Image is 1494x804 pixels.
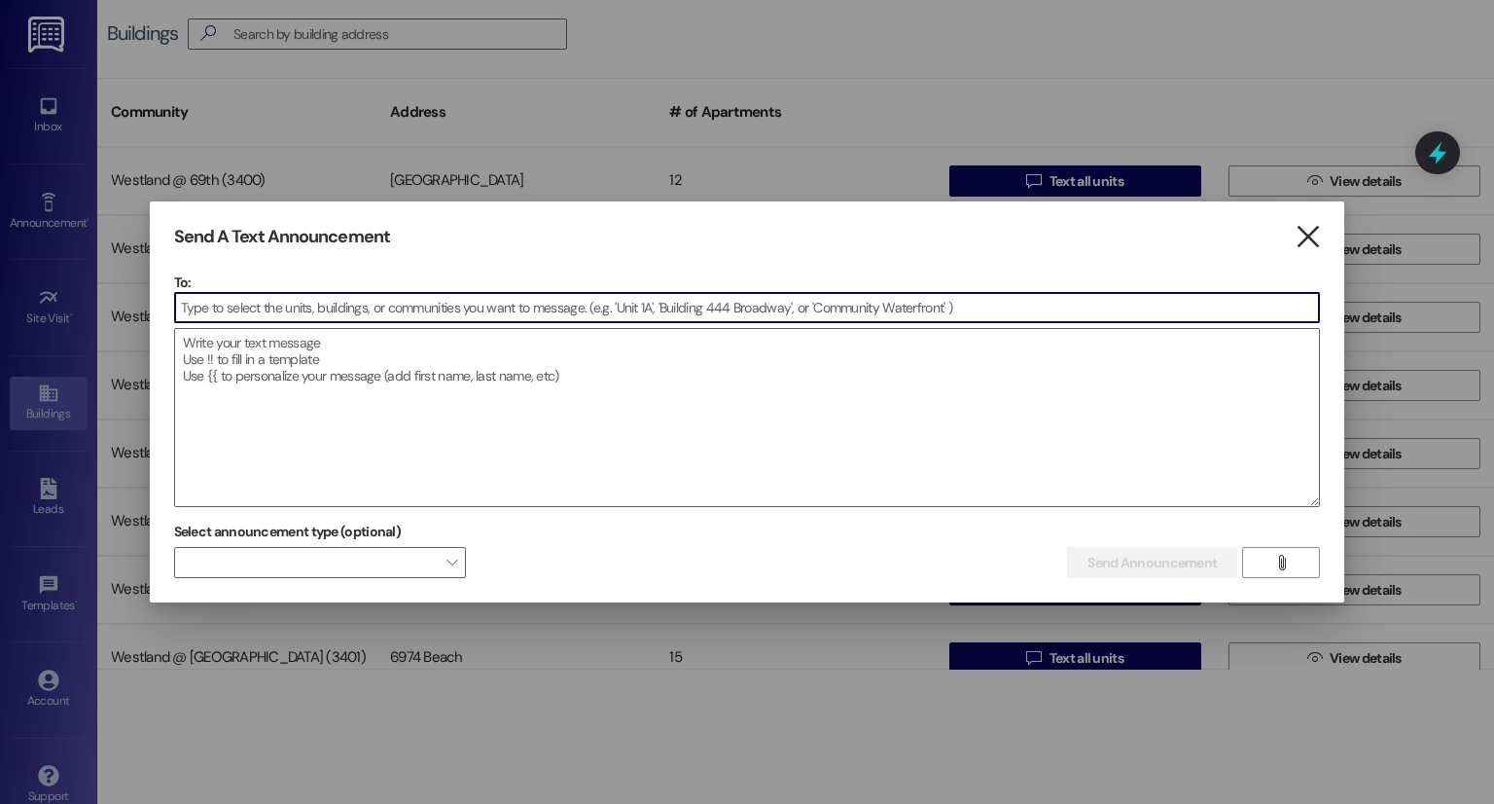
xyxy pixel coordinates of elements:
[1087,553,1217,573] span: Send Announcement
[174,273,1321,292] p: To:
[174,517,402,547] label: Select announcement type (optional)
[175,293,1320,322] input: Type to select the units, buildings, or communities you want to message. (e.g. 'Unit 1A', 'Buildi...
[1295,227,1321,247] i: 
[174,226,390,248] h3: Send A Text Announcement
[1274,555,1289,570] i: 
[1067,547,1237,578] button: Send Announcement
